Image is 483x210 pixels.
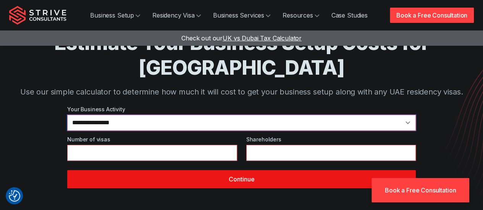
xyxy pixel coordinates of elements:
a: Business Services [207,8,276,23]
a: Business Setup [84,8,146,23]
h1: Estimate Your Business Setup Costs for [GEOGRAPHIC_DATA] [9,30,474,80]
span: UK vs Dubai Tax Calculator [223,34,302,42]
button: Continue [67,170,416,188]
button: Consent Preferences [9,190,20,202]
a: Residency Visa [146,8,207,23]
img: Strive Consultants [9,6,66,25]
label: Your Business Activity [67,105,416,113]
label: Shareholders [246,135,416,143]
p: Use our simple calculator to determine how much it will cost to get your business setup along wit... [9,86,474,98]
a: Resources [276,8,325,23]
img: Revisit consent button [9,190,20,202]
a: Check out ourUK vs Dubai Tax Calculator [181,34,302,42]
a: Book a Free Consultation [390,8,474,23]
a: Case Studies [325,8,374,23]
label: Number of visas [67,135,237,143]
a: Book a Free Consultation [372,178,469,202]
